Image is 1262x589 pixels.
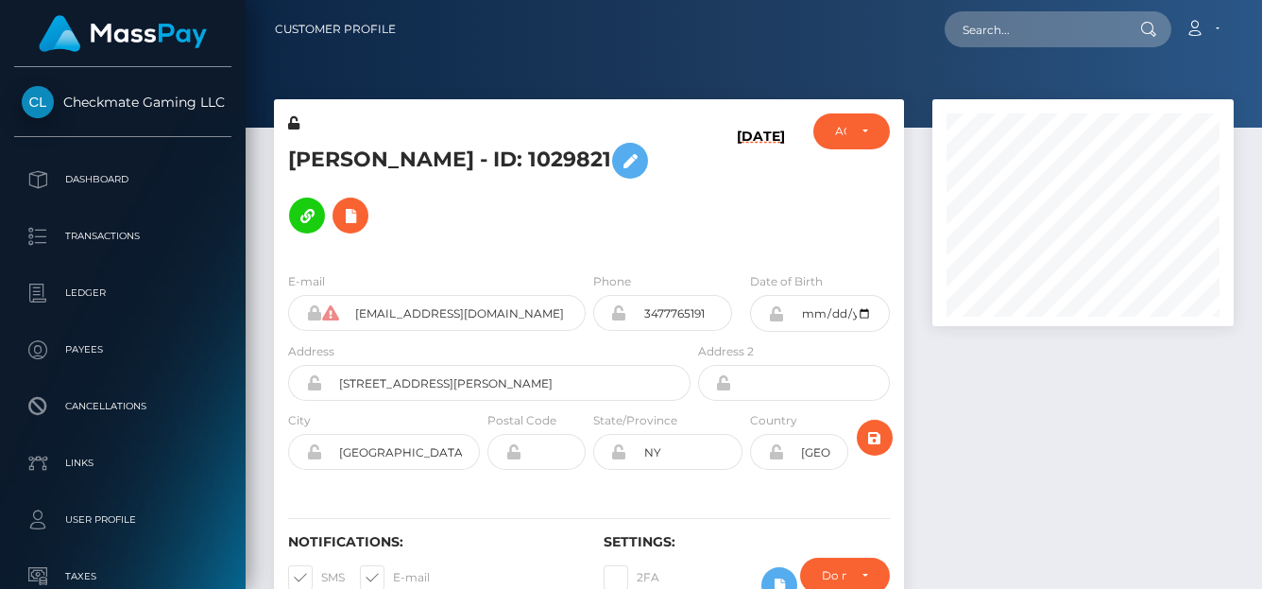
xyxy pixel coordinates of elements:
i: Cannot communicate with payees of this client directly [322,305,338,320]
a: User Profile [14,496,231,544]
img: Checkmate Gaming LLC [22,86,54,118]
p: Payees [22,336,224,364]
p: Cancellations [22,392,224,421]
div: Do not require [822,568,846,583]
input: Search... [945,11,1122,47]
label: Phone [593,273,631,290]
span: Checkmate Gaming LLC [14,94,231,111]
button: ACTIVE [813,113,890,149]
a: Ledger [14,269,231,317]
a: Dashboard [14,156,231,203]
label: E-mail [288,273,325,290]
h6: Notifications: [288,534,575,550]
a: Customer Profile [275,9,396,49]
div: ACTIVE [835,124,846,139]
p: Dashboard [22,165,224,194]
h5: [PERSON_NAME] - ID: 1029821 [288,133,680,243]
a: Payees [14,326,231,373]
label: Postal Code [487,412,556,429]
label: Address [288,343,334,360]
a: Transactions [14,213,231,260]
label: Date of Birth [750,273,823,290]
label: State/Province [593,412,677,429]
label: Address 2 [698,343,754,360]
img: MassPay Logo [39,15,207,52]
p: User Profile [22,506,224,534]
a: Cancellations [14,383,231,430]
p: Ledger [22,279,224,307]
h6: [DATE] [737,129,785,250]
label: City [288,412,311,429]
label: Country [750,412,797,429]
a: Links [14,440,231,487]
p: Links [22,449,224,477]
h6: Settings: [604,534,891,550]
p: Transactions [22,222,224,251]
